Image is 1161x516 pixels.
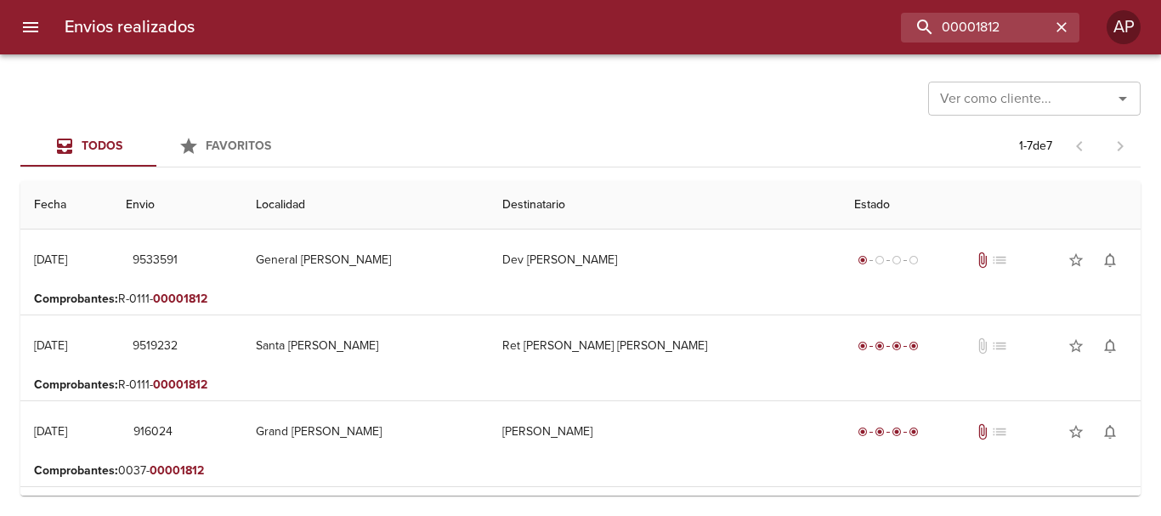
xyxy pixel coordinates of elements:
[489,315,841,377] td: Ret [PERSON_NAME] [PERSON_NAME]
[892,341,902,351] span: radio_button_checked
[1102,337,1119,354] span: notifications_none
[34,377,1127,394] p: R-0111-
[854,423,922,440] div: Entregado
[1059,243,1093,277] button: Agregar a favoritos
[974,252,991,269] span: Tiene documentos adjuntos
[150,463,204,478] em: 00001812
[126,245,184,276] button: 9533591
[10,7,51,48] button: menu
[1107,10,1141,44] div: Abrir información de usuario
[489,181,841,230] th: Destinatario
[20,126,292,167] div: Tabs Envios
[34,463,118,478] b: Comprobantes :
[901,13,1051,43] input: buscar
[1059,137,1100,154] span: Pagina anterior
[1093,243,1127,277] button: Activar notificaciones
[153,292,207,306] em: 00001812
[892,255,902,265] span: radio_button_unchecked
[1107,10,1141,44] div: AP
[991,252,1008,269] span: No tiene pedido asociado
[1059,329,1093,363] button: Agregar a favoritos
[242,315,489,377] td: Santa [PERSON_NAME]
[82,139,122,153] span: Todos
[126,331,184,362] button: 9519232
[489,230,841,291] td: Dev [PERSON_NAME]
[34,377,118,392] b: Comprobantes :
[1093,415,1127,449] button: Activar notificaciones
[1068,337,1085,354] span: star_border
[1019,138,1052,155] p: 1 - 7 de 7
[34,291,1127,308] p: R-0111-
[858,341,868,351] span: radio_button_checked
[34,252,67,267] div: [DATE]
[875,255,885,265] span: radio_button_unchecked
[974,423,991,440] span: Tiene documentos adjuntos
[875,427,885,437] span: radio_button_checked
[20,181,112,230] th: Fecha
[1102,252,1119,269] span: notifications_none
[489,401,841,462] td: [PERSON_NAME]
[1068,252,1085,269] span: star_border
[854,337,922,354] div: Entregado
[133,250,178,271] span: 9533591
[1111,87,1135,111] button: Abrir
[991,337,1008,354] span: No tiene pedido asociado
[34,292,118,306] b: Comprobantes :
[991,423,1008,440] span: No tiene pedido asociado
[1102,423,1119,440] span: notifications_none
[858,255,868,265] span: radio_button_checked
[858,427,868,437] span: radio_button_checked
[34,462,1127,479] p: 0037-
[909,255,919,265] span: radio_button_unchecked
[34,338,67,353] div: [DATE]
[242,181,489,230] th: Localidad
[854,252,922,269] div: Generado
[242,230,489,291] td: General [PERSON_NAME]
[1068,423,1085,440] span: star_border
[1059,415,1093,449] button: Agregar a favoritos
[1093,329,1127,363] button: Activar notificaciones
[892,427,902,437] span: radio_button_checked
[1100,126,1141,167] span: Pagina siguiente
[65,14,195,41] h6: Envios realizados
[153,377,207,392] em: 00001812
[133,336,178,357] span: 9519232
[242,401,489,462] td: Grand [PERSON_NAME]
[133,422,173,443] span: 916024
[112,181,242,230] th: Envio
[841,181,1141,230] th: Estado
[34,424,67,439] div: [DATE]
[909,427,919,437] span: radio_button_checked
[974,337,991,354] span: No tiene documentos adjuntos
[909,341,919,351] span: radio_button_checked
[206,139,271,153] span: Favoritos
[875,341,885,351] span: radio_button_checked
[126,417,180,448] button: 916024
